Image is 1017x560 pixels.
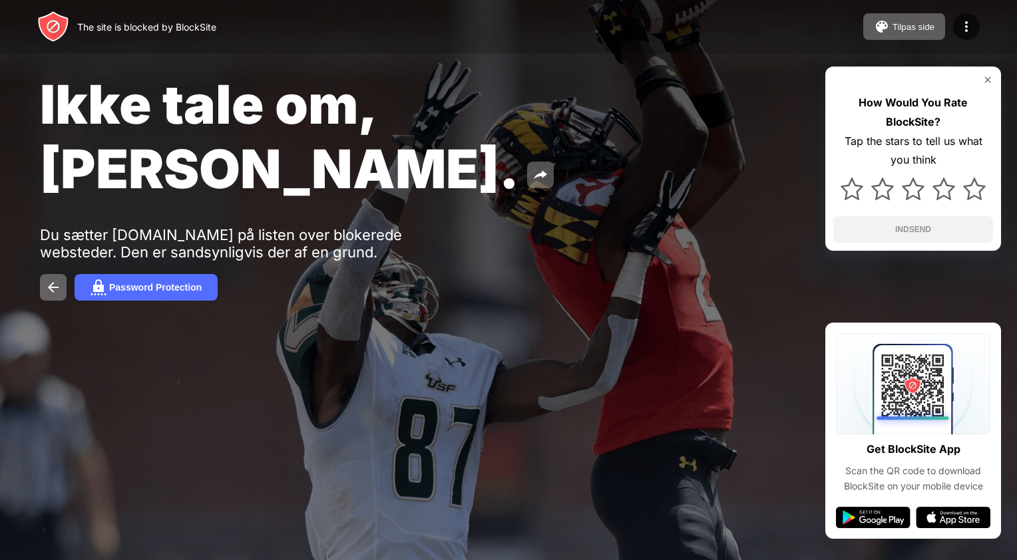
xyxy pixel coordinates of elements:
div: Password Protection [109,282,202,293]
img: qrcode.svg [836,333,990,434]
img: star.svg [871,178,894,200]
img: star.svg [932,178,955,200]
img: pallet.svg [874,19,890,35]
div: How Would You Rate BlockSite? [833,93,993,132]
img: back.svg [45,279,61,295]
div: Tilpas side [893,22,934,32]
button: INDSEND [833,216,993,243]
img: star.svg [841,178,863,200]
div: The site is blocked by BlockSite [77,21,216,33]
div: Get BlockSite App [867,440,960,459]
img: star.svg [902,178,924,200]
img: menu-icon.svg [958,19,974,35]
img: app-store.svg [916,507,990,528]
img: rate-us-close.svg [982,74,993,85]
img: google-play.svg [836,507,911,528]
div: Tap the stars to tell us what you think [833,132,993,170]
img: password.svg [91,279,106,295]
div: Scan the QR code to download BlockSite on your mobile device [836,464,990,493]
button: Tilpas side [863,13,945,40]
img: share.svg [532,167,548,183]
img: star.svg [963,178,986,200]
span: Ikke tale om, [PERSON_NAME]. [40,72,519,201]
button: Password Protection [75,274,218,301]
img: header-logo.svg [37,11,69,43]
div: Du sætter [DOMAIN_NAME] på listen over blokerede websteder. Den er sandsynligvis der af en grund. [40,226,451,261]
